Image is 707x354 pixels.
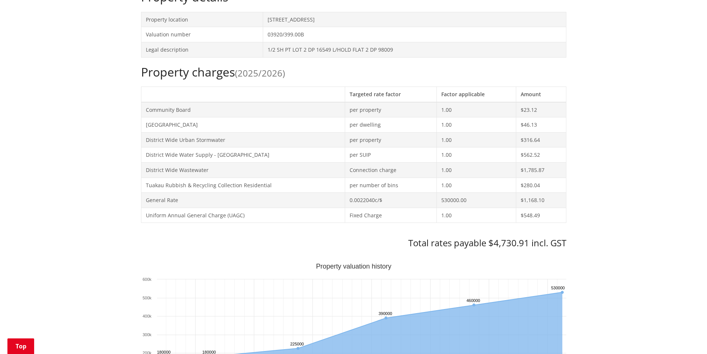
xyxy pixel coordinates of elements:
td: Fixed Charge [345,208,436,223]
iframe: Messenger Launcher [673,323,700,350]
td: $280.04 [516,178,566,193]
td: $562.52 [516,147,566,163]
td: [STREET_ADDRESS] [263,12,566,27]
path: Saturday, Jun 30, 12:00, 390,000. Capital Value. [384,316,387,319]
td: 1.00 [436,162,516,178]
td: [GEOGRAPHIC_DATA] [141,117,345,133]
td: 1/2 SH PT LOT 2 DP 16549 L/HOLD FLAT 2 DP 98009 [263,42,566,57]
h2: Property charges [141,65,566,79]
td: 1.00 [436,208,516,223]
text: 300k [143,332,151,337]
td: 1.00 [436,147,516,163]
td: General Rate [141,193,345,208]
th: Amount [516,87,566,102]
td: $1,785.87 [516,162,566,178]
td: 1.00 [436,117,516,133]
td: 530000.00 [436,193,516,208]
text: Property valuation history [316,263,391,270]
td: Uniform Annual General Charge (UAGC) [141,208,345,223]
td: 0.0022040c/$ [345,193,436,208]
td: 1.00 [436,178,516,193]
td: 03920/399.00B [263,27,566,42]
text: 225000 [290,342,304,346]
td: Tuakau Rubbish & Recycling Collection Residential [141,178,345,193]
td: $316.64 [516,132,566,147]
td: $46.13 [516,117,566,133]
td: $23.12 [516,102,566,117]
td: 1.00 [436,102,516,117]
td: Valuation number [141,27,263,42]
td: Property location [141,12,263,27]
td: per property [345,132,436,147]
td: Connection charge [345,162,436,178]
td: Community Board [141,102,345,117]
th: Factor applicable [436,87,516,102]
text: 500k [143,296,151,300]
td: 1.00 [436,132,516,147]
text: 530000 [551,286,565,290]
text: 460000 [467,298,480,303]
text: 600k [143,277,151,282]
a: Top [7,338,34,354]
td: $1,168.10 [516,193,566,208]
td: per property [345,102,436,117]
td: District Wide Wastewater [141,162,345,178]
path: Sunday, Jun 30, 12:00, 530,000. Capital Value. [560,291,563,294]
td: $548.49 [516,208,566,223]
td: per SUIP [345,147,436,163]
td: per dwelling [345,117,436,133]
th: Targeted rate factor [345,87,436,102]
td: per number of bins [345,178,436,193]
td: Legal description [141,42,263,57]
td: District Wide Urban Stormwater [141,132,345,147]
text: 400k [143,314,151,318]
text: 390000 [379,311,392,316]
path: Tuesday, Jun 30, 12:00, 225,000. Capital Value. [297,347,300,350]
h3: Total rates payable $4,730.91 incl. GST [141,238,566,249]
td: District Wide Water Supply - [GEOGRAPHIC_DATA] [141,147,345,163]
span: (2025/2026) [235,67,285,79]
path: Wednesday, Jun 30, 12:00, 460,000. Capital Value. [472,303,475,306]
